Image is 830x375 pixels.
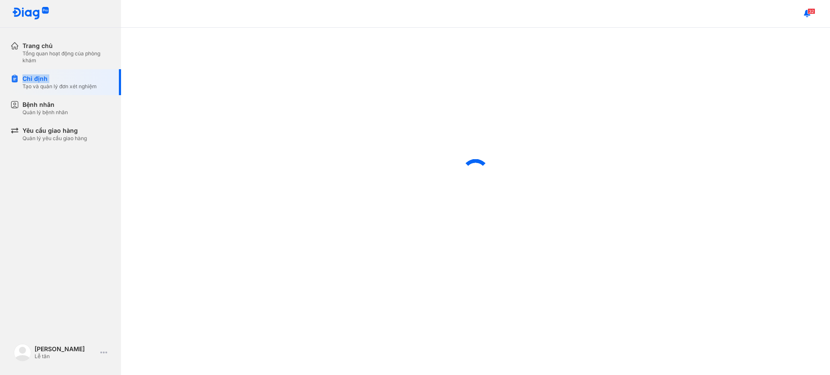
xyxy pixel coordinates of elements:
div: Yêu cầu giao hàng [22,126,87,135]
div: Bệnh nhân [22,100,68,109]
div: Lễ tân [35,353,97,360]
div: Tạo và quản lý đơn xét nghiệm [22,83,97,90]
span: 32 [808,8,815,14]
div: Trang chủ [22,42,111,50]
img: logo [12,7,49,20]
div: Quản lý bệnh nhân [22,109,68,116]
div: Chỉ định [22,74,97,83]
img: logo [14,344,31,361]
div: [PERSON_NAME] [35,345,97,353]
div: Tổng quan hoạt động của phòng khám [22,50,111,64]
div: Quản lý yêu cầu giao hàng [22,135,87,142]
